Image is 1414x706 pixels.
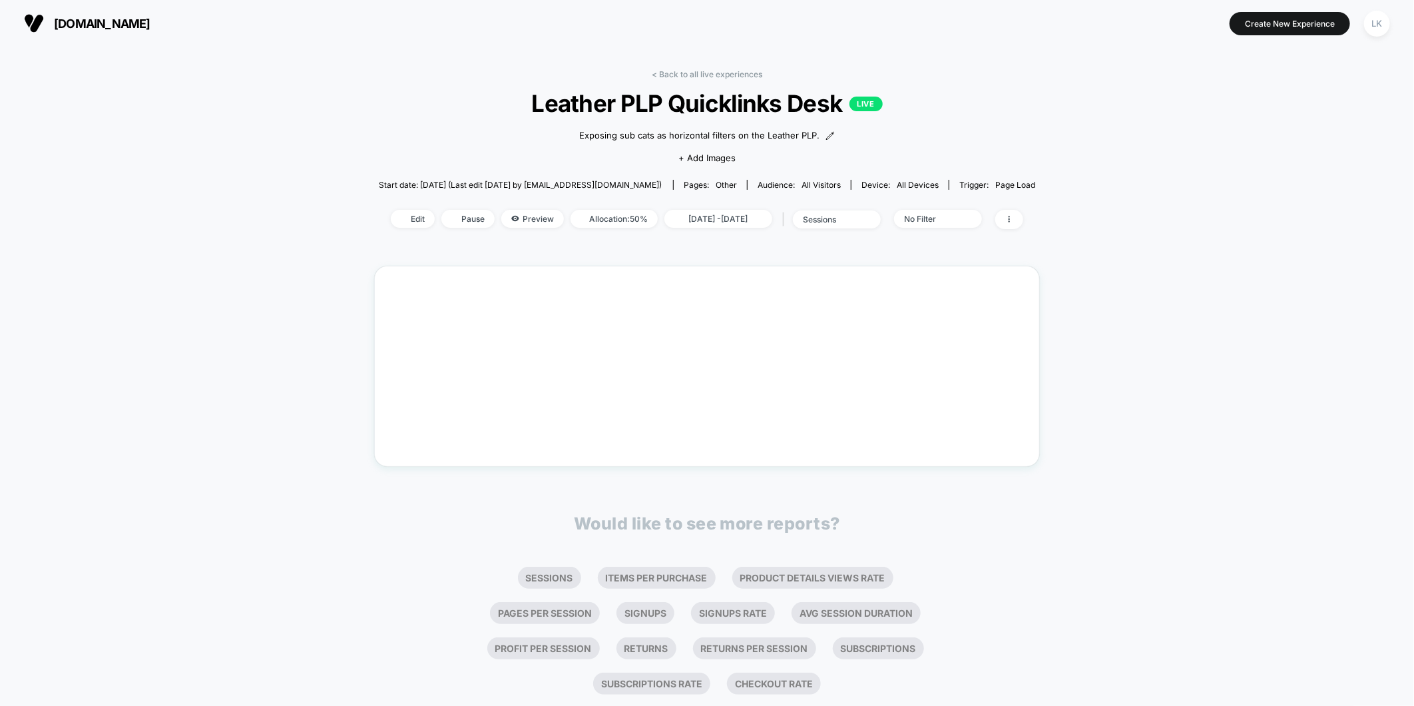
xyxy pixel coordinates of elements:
span: + Add Images [678,153,736,163]
span: [DOMAIN_NAME] [54,17,150,31]
li: Profit Per Session [487,637,600,659]
button: Create New Experience [1230,12,1350,35]
button: [DOMAIN_NAME] [20,13,154,34]
span: Pause [441,210,495,228]
p: Would like to see more reports? [574,514,840,533]
div: LK [1364,11,1390,37]
button: LK [1360,10,1394,37]
div: Audience: [758,180,841,190]
div: Trigger: [959,180,1035,190]
img: Visually logo [24,13,44,33]
span: Preview [501,210,564,228]
li: Checkout Rate [727,673,821,695]
div: Pages: [684,180,737,190]
li: Signups [616,602,674,624]
li: Items Per Purchase [598,567,716,589]
p: LIVE [849,97,883,111]
span: all devices [897,180,939,190]
span: Leather PLP Quicklinks Desk [411,89,1003,117]
li: Subscriptions Rate [593,673,710,695]
span: [DATE] - [DATE] [664,210,772,228]
li: Returns Per Session [693,637,816,659]
span: Start date: [DATE] (Last edit [DATE] by [EMAIL_ADDRESS][DOMAIN_NAME]) [379,180,662,190]
span: other [716,180,737,190]
span: All Visitors [802,180,841,190]
span: Edit [391,210,435,228]
span: Page Load [995,180,1035,190]
span: Exposing sub cats as horizontal filters on the Leather PLP. [579,129,822,143]
li: Pages Per Session [490,602,600,624]
div: No Filter [904,214,957,224]
li: Avg Session Duration [792,602,921,624]
div: sessions [803,214,856,224]
li: Signups Rate [691,602,775,624]
span: Allocation: 50% [571,210,658,228]
a: < Back to all live experiences [652,69,762,79]
li: Subscriptions [833,637,924,659]
li: Product Details Views Rate [732,567,893,589]
span: | [779,210,793,229]
li: Sessions [518,567,581,589]
span: Device: [851,180,949,190]
li: Returns [616,637,676,659]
